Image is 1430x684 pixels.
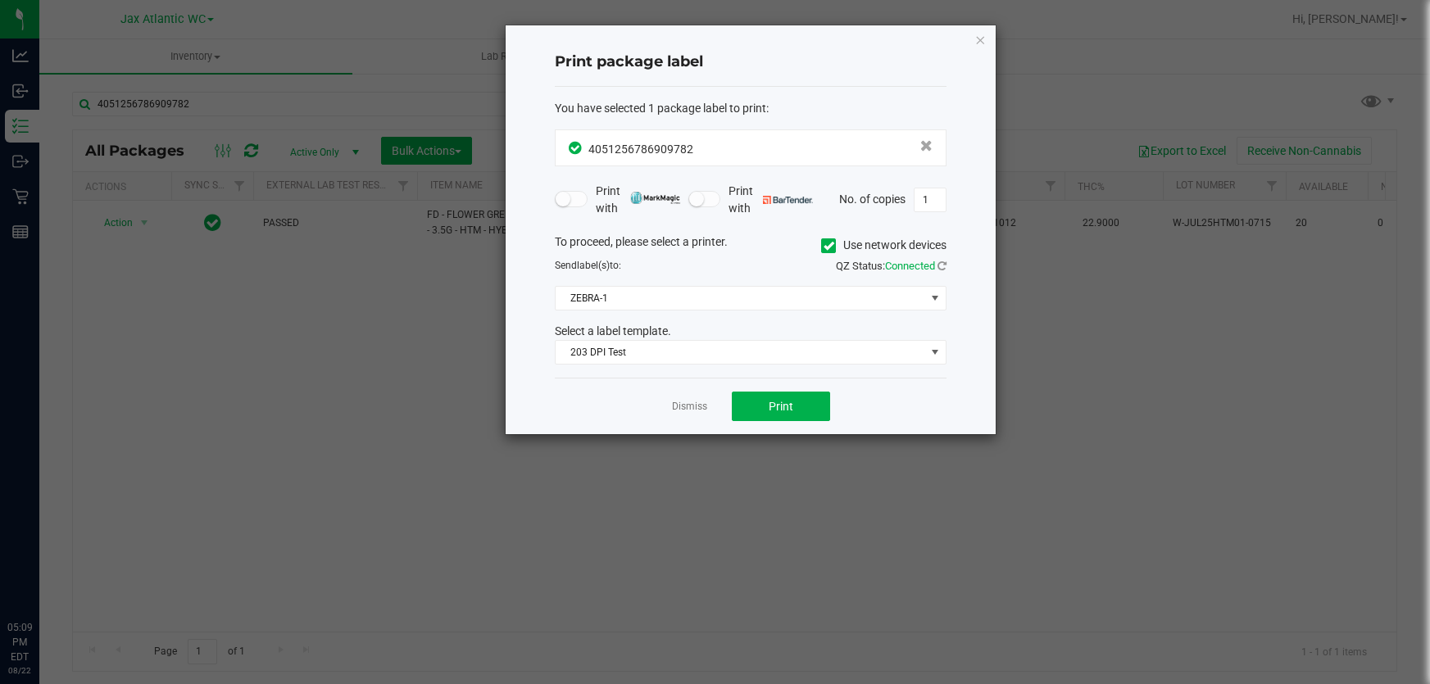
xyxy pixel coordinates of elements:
[556,341,925,364] span: 203 DPI Test
[555,102,766,115] span: You have selected 1 package label to print
[542,233,959,258] div: To proceed, please select a printer.
[729,183,813,217] span: Print with
[839,192,906,205] span: No. of copies
[577,260,610,271] span: label(s)
[555,260,621,271] span: Send to:
[569,139,584,156] span: In Sync
[885,260,935,272] span: Connected
[555,100,947,117] div: :
[596,183,680,217] span: Print with
[556,287,925,310] span: ZEBRA-1
[769,400,793,413] span: Print
[588,143,693,156] span: 4051256786909782
[555,52,947,73] h4: Print package label
[763,196,813,204] img: bartender.png
[16,553,66,602] iframe: Resource center
[672,400,707,414] a: Dismiss
[836,260,947,272] span: QZ Status:
[732,392,830,421] button: Print
[542,323,959,340] div: Select a label template.
[821,237,947,254] label: Use network devices
[630,192,680,204] img: mark_magic_cybra.png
